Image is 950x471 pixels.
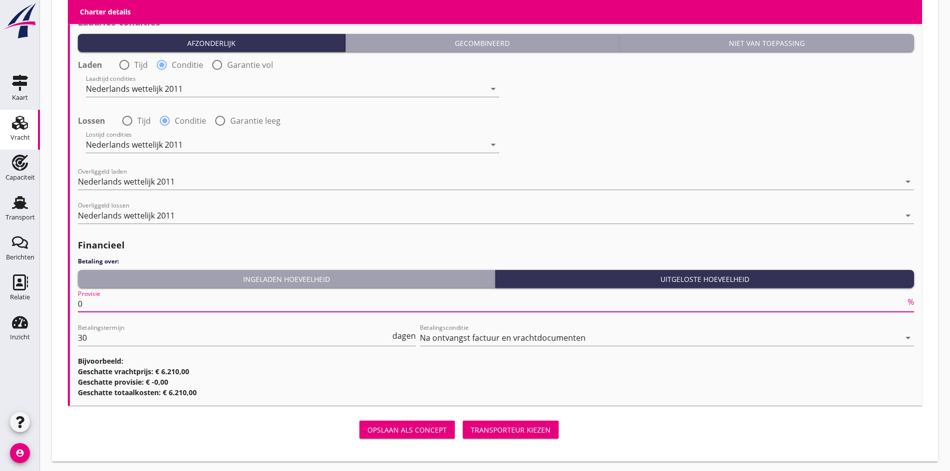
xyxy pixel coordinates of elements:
button: Opslaan als concept [359,421,455,439]
div: Capaciteit [5,174,35,181]
button: Afzonderlijk [78,34,345,52]
div: Nederlands wettelijk 2011 [86,84,183,93]
h4: Betaling over: [78,257,914,266]
button: Gecombineerd [345,34,620,52]
div: Nederlands wettelijk 2011 [86,140,183,149]
div: Transporteur kiezen [471,425,551,435]
h3: Geschatte vrachtprijs: € 6.210,00 [78,366,914,377]
div: Berichten [6,254,34,260]
div: Uitgeloste hoeveelheid [499,274,910,284]
div: Gecombineerd [349,38,615,48]
div: Opslaan als concept [367,425,447,435]
label: Garantie leeg [230,116,281,126]
i: arrow_drop_down [902,176,914,188]
strong: Laden [78,60,102,70]
div: Afzonderlijk [82,38,341,48]
h3: Geschatte totaalkosten: € 6.210,00 [78,387,914,398]
label: Tijd [137,116,151,126]
label: Conditie [172,60,203,70]
strong: Lossen [78,116,105,126]
div: Ingeladen hoeveelheid [82,274,491,284]
button: Uitgeloste hoeveelheid [495,270,914,288]
i: account_circle [10,443,30,463]
h3: Bijvoorbeeld: [78,356,914,366]
div: % [906,298,914,306]
label: Garantie vol [227,60,273,70]
h2: Financieel [78,238,914,252]
div: Na ontvangst factuur en vrachtdocumenten [420,333,586,342]
div: Niet van toepassing [624,38,910,48]
div: Relatie [10,294,30,300]
h3: Geschatte provisie: € -0,00 [78,377,914,387]
i: arrow_drop_down [487,83,499,95]
i: arrow_drop_down [487,139,499,151]
div: dagen [390,332,416,340]
img: logo-small.a267ee39.svg [2,2,38,39]
button: Niet van toepassing [620,34,914,52]
div: Transport [5,214,35,221]
div: Kaart [12,94,28,101]
div: Vracht [10,134,30,141]
i: arrow_drop_down [902,210,914,222]
input: Betalingstermijn [78,330,390,346]
div: Nederlands wettelijk 2011 [78,177,175,186]
input: Provisie [78,296,906,312]
div: Inzicht [10,334,30,340]
div: Nederlands wettelijk 2011 [78,211,175,220]
label: Conditie [175,116,206,126]
button: Transporteur kiezen [463,421,559,439]
label: Tijd [134,60,148,70]
button: Ingeladen hoeveelheid [78,270,495,288]
h2: Laad/los-condities [78,15,914,29]
i: arrow_drop_down [902,332,914,344]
